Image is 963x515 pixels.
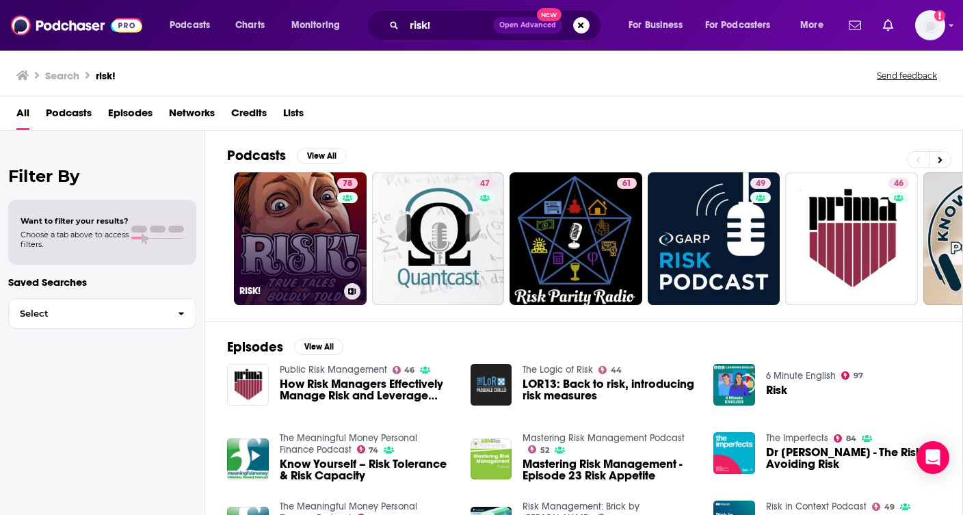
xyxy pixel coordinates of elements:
[8,298,196,329] button: Select
[471,438,512,480] a: Mastering Risk Management - Episode 23 Risk Appetite
[696,14,791,36] button: open menu
[713,364,755,406] img: Risk
[756,177,765,191] span: 49
[480,177,490,191] span: 47
[227,339,283,356] h2: Episodes
[915,10,945,40] button: Show profile menu
[297,148,346,164] button: View All
[766,447,940,470] span: Dr [PERSON_NAME] - The Risk of Avoiding Risk
[854,373,863,379] span: 97
[894,177,903,191] span: 46
[280,432,417,455] a: The Meaningful Money Personal Finance Podcast
[21,216,129,226] span: Want to filter your results?
[523,364,593,375] a: The Logic of Risk
[834,434,856,443] a: 84
[8,276,196,289] p: Saved Searches
[878,14,899,37] a: Show notifications dropdown
[160,14,228,36] button: open menu
[873,70,941,81] button: Send feedback
[170,16,210,35] span: Podcasts
[21,230,129,249] span: Choose a tab above to access filters.
[622,177,631,191] span: 61
[46,102,92,130] span: Podcasts
[915,10,945,40] img: User Profile
[9,309,167,318] span: Select
[283,102,304,130] a: Lists
[357,445,379,453] a: 74
[369,447,378,453] span: 74
[294,339,343,355] button: View All
[846,436,856,442] span: 84
[239,285,339,297] h3: RISK!
[540,447,549,453] span: 52
[619,14,700,36] button: open menu
[235,16,265,35] span: Charts
[280,378,454,401] span: How Risk Managers Effectively Manage Risk and Leverage Data
[96,69,116,82] h3: risk!
[934,10,945,21] svg: Add a profile image
[234,172,367,305] a: 78RISK!
[499,22,556,29] span: Open Advanced
[916,441,949,474] div: Open Intercom Messenger
[766,432,828,444] a: The Imperfects
[523,432,685,444] a: Mastering Risk Management Podcast
[471,364,512,406] img: LOR13: Back to risk, introducing risk measures
[380,10,614,41] div: Search podcasts, credits, & more...
[915,10,945,40] span: Logged in as jackiemayer
[611,367,622,373] span: 44
[705,16,771,35] span: For Podcasters
[766,370,836,382] a: 6 Minute English
[16,102,29,130] a: All
[227,147,286,164] h2: Podcasts
[282,14,358,36] button: open menu
[617,178,637,189] a: 61
[227,364,269,406] img: How Risk Managers Effectively Manage Risk and Leverage Data
[766,384,787,396] a: Risk
[523,378,697,401] a: LOR13: Back to risk, introducing risk measures
[750,178,771,189] a: 49
[227,147,346,164] a: PodcastsView All
[11,12,142,38] img: Podchaser - Follow, Share and Rate Podcasts
[648,172,780,305] a: 49
[791,14,841,36] button: open menu
[231,102,267,130] a: Credits
[785,172,918,305] a: 46
[404,367,414,373] span: 46
[523,458,697,481] a: Mastering Risk Management - Episode 23 Risk Appetite
[291,16,340,35] span: Monitoring
[766,501,867,512] a: Risk in Context Podcast
[713,432,755,474] img: Dr Emily - The Risk of Avoiding Risk
[227,438,269,480] img: Know Yourself – Risk Tolerance & Risk Capacity
[280,458,454,481] a: Know Yourself – Risk Tolerance & Risk Capacity
[872,503,895,511] a: 49
[393,366,415,374] a: 46
[169,102,215,130] a: Networks
[280,364,387,375] a: Public Risk Management
[227,339,343,356] a: EpisodesView All
[598,366,622,374] a: 44
[404,14,493,36] input: Search podcasts, credits, & more...
[372,172,505,305] a: 47
[475,178,495,189] a: 47
[8,166,196,186] h2: Filter By
[108,102,153,130] a: Episodes
[337,178,358,189] a: 78
[841,371,863,380] a: 97
[226,14,273,36] a: Charts
[528,445,549,453] a: 52
[510,172,642,305] a: 61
